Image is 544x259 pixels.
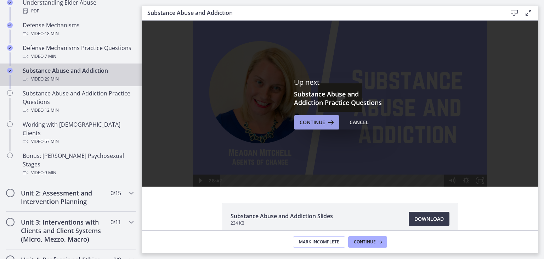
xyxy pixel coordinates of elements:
button: Continue [294,115,339,129]
span: Mark Incomplete [299,239,339,245]
button: Fullscreen [331,154,346,166]
div: Playbar [84,154,300,166]
div: PDF [23,7,133,15]
button: Play Video: cbe200utov91j64ibr5g.mp4 [176,63,221,91]
div: Video [23,52,133,61]
span: · 18 min [44,29,59,38]
div: Video [23,106,133,115]
span: 234 KB [231,220,333,226]
div: Video [23,75,133,83]
div: Video [23,29,133,38]
button: Cancel [344,115,374,129]
a: Download [409,212,449,226]
h3: Substance Abuse and Addiction [147,9,496,17]
button: Play Video [51,154,65,166]
span: · 9 min [44,169,56,177]
span: · 12 min [44,106,59,115]
span: Continue [300,118,325,127]
div: Defense Mechanisms Practice Questions [23,44,133,61]
div: Bonus: [PERSON_NAME] Psychosexual Stages [23,151,133,177]
span: · 57 min [44,137,59,146]
button: Continue [348,236,387,248]
span: · 29 min [44,75,59,83]
h2: Unit 2: Assessment and Intervention Planning [21,189,107,206]
span: · 7 min [44,52,56,61]
h2: Unit 3: Interventions with Clients and Client Systems (Micro, Mezzo, Macro) [21,218,107,243]
div: Video [23,169,133,177]
div: Working with [DEMOGRAPHIC_DATA] Clients [23,120,133,146]
button: Show settings menu [317,154,331,166]
span: Continue [354,239,376,245]
p: Up next [294,78,386,87]
span: Download [414,215,444,223]
i: Completed [7,68,13,73]
button: Mark Incomplete [293,236,345,248]
h3: Substance Abuse and Addiction Practice Questions [294,90,386,107]
div: Video [23,137,133,146]
span: Substance Abuse and Addiction Slides [231,212,333,220]
span: 0 / 15 [110,189,121,197]
div: Substance Abuse and Addiction Practice Questions [23,89,133,115]
i: Completed [7,45,13,51]
div: Defense Mechanisms [23,21,133,38]
div: Substance Abuse and Addiction [23,66,133,83]
i: Completed [7,22,13,28]
div: Cancel [350,118,369,127]
span: 0 / 11 [110,218,121,226]
button: Mute [303,154,317,166]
